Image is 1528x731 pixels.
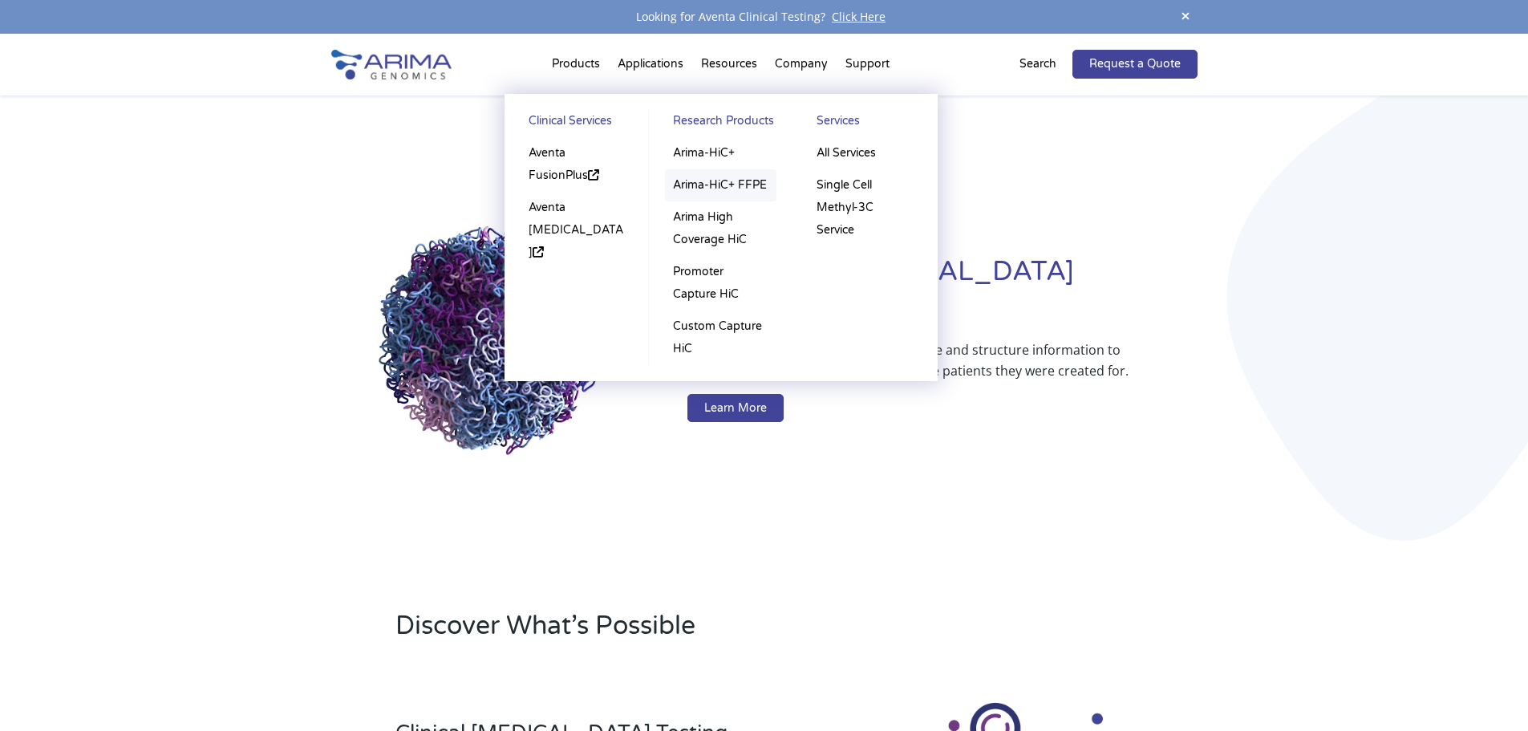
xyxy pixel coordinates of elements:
[665,311,776,365] a: Custom Capture HiC
[665,137,776,169] a: Arima-HiC+
[521,192,633,269] a: Aventa [MEDICAL_DATA]
[665,110,776,137] a: Research Products
[1072,50,1198,79] a: Request a Quote
[809,110,921,137] a: Services
[395,608,969,656] h2: Discover What’s Possible
[665,201,776,256] a: Arima High Coverage HiC
[1448,654,1528,731] iframe: Chat Widget
[687,254,1197,339] h1: Redefining [MEDICAL_DATA] Diagnostics
[1019,54,1056,75] p: Search
[825,9,892,24] a: Click Here
[687,394,784,423] a: Learn More
[665,169,776,201] a: Arima-HiC+ FFPE
[809,137,921,169] a: All Services
[809,169,921,246] a: Single Cell Methyl-3C Service
[521,137,633,192] a: Aventa FusionPlus
[331,50,452,79] img: Arima-Genomics-logo
[331,6,1198,27] div: Looking for Aventa Clinical Testing?
[665,256,776,311] a: Promoter Capture HiC
[521,110,633,137] a: Clinical Services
